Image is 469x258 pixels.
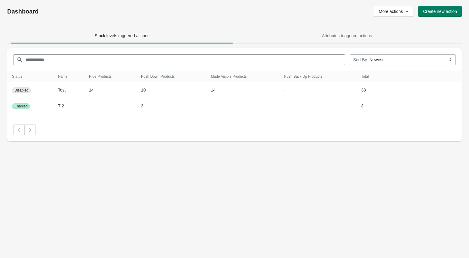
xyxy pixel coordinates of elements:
[7,71,53,82] th: Status
[279,71,356,82] th: Push Back Up Products
[423,9,457,14] span: Create new action
[13,124,456,135] nav: Pagination
[84,82,136,98] td: 14
[53,71,84,82] th: Name
[58,103,64,108] span: T-2
[136,82,206,98] td: 10
[279,98,356,114] td: -
[356,98,384,114] td: 3
[322,33,372,38] span: Attributes triggered actions
[136,71,206,82] th: Push Down Products
[7,8,204,15] h1: Dashboard
[356,71,384,82] th: Total
[206,71,279,82] th: Made Visible Products
[206,82,279,98] td: 14
[379,9,403,14] span: More actions
[95,33,149,38] span: Stock levels triggered actions
[279,82,356,98] td: -
[14,104,28,109] span: Enabled
[58,88,66,92] span: Test
[418,6,462,17] button: Create new action
[84,98,136,114] td: -
[356,82,384,98] td: 38
[136,98,206,114] td: 3
[84,71,136,82] th: Hide Products
[206,98,279,114] td: -
[14,88,29,93] span: Disabled
[374,6,413,17] button: More actions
